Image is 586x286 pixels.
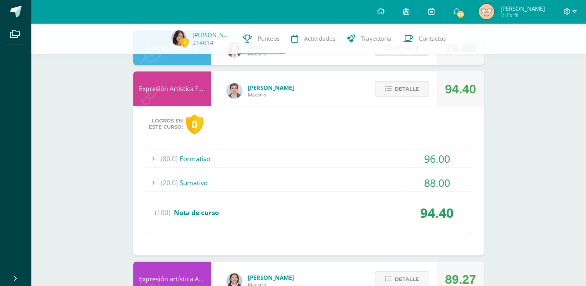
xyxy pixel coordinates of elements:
[361,34,392,43] span: Trayectoria
[133,71,211,106] div: Expresión Artística FORMACIÓN MUSICAL
[174,208,219,217] span: Nota de curso
[186,114,203,134] div: 0
[397,23,452,54] a: Contactos
[161,150,178,167] span: (80.0)
[248,91,294,98] span: Maestro
[237,23,285,54] a: Punteos
[180,38,189,47] span: 2
[402,198,472,227] div: 94.40
[500,12,545,18] span: Mi Perfil
[479,4,494,19] img: fd306861ef862bb41144000d8b4d6f5f.png
[149,118,183,130] span: Logros en este curso:
[395,82,419,96] span: Detalle
[161,174,178,191] span: (20.0)
[145,150,472,167] div: Formativo
[171,30,187,46] img: e55739a33b56c2a15e7579238a7df6b6.png
[304,34,335,43] span: Actividades
[341,23,397,54] a: Trayectoria
[145,174,472,191] div: Sumativo
[456,10,465,19] span: 34
[419,34,446,43] span: Contactos
[445,72,476,107] div: 94.40
[192,39,213,47] a: 214014
[155,198,170,227] span: (100)
[192,31,231,39] a: [PERSON_NAME]
[248,274,294,281] span: [PERSON_NAME]
[285,23,341,54] a: Actividades
[375,81,429,97] button: Detalle
[402,174,472,191] div: 88.00
[248,84,294,91] span: [PERSON_NAME]
[227,83,242,98] img: 32863153bf8bbda601a51695c130e98e.png
[500,5,545,12] span: [PERSON_NAME]
[402,150,472,167] div: 96.00
[258,34,280,43] span: Punteos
